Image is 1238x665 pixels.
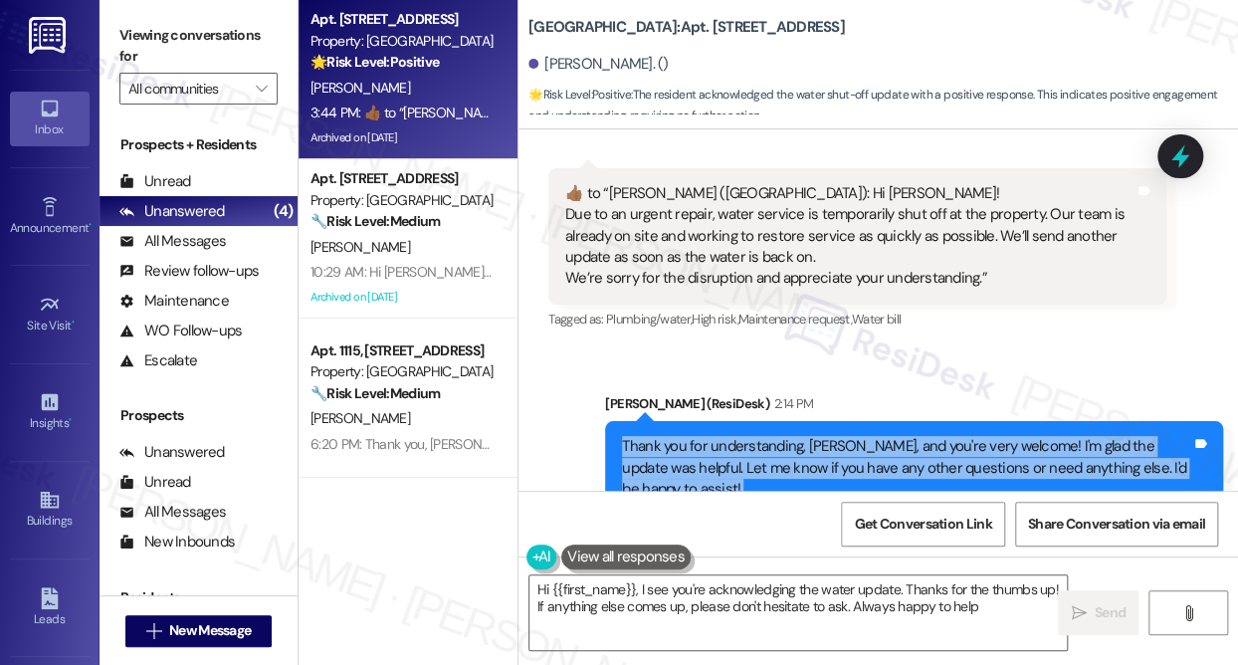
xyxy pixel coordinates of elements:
span: Get Conversation Link [854,514,991,535]
a: Leads [10,581,90,635]
div: New Inbounds [119,532,235,553]
div: ​👍🏾​ to “ [PERSON_NAME] ([GEOGRAPHIC_DATA]): Hi [PERSON_NAME]! Due to an urgent repair, water ser... [565,183,1135,290]
div: (4) [269,196,298,227]
label: Viewing conversations for [119,20,278,73]
span: High risk , [692,311,738,328]
textarea: Hi {{first_name}}, I see you're acknowledging the water update. Thanks for the thumbs up! If [529,575,1067,650]
button: Share Conversation via email [1015,502,1218,547]
div: Prospects [100,405,298,426]
span: [PERSON_NAME] [310,238,410,256]
div: Apt. [STREET_ADDRESS] [310,168,495,189]
span: Share Conversation via email [1028,514,1205,535]
div: Maintenance [119,291,229,312]
div: Residents [100,587,298,608]
b: [GEOGRAPHIC_DATA]: Apt. [STREET_ADDRESS] [528,17,845,38]
span: Plumbing/water , [606,311,692,328]
div: All Messages [119,502,226,523]
span: Maintenance request , [738,311,852,328]
i:  [256,81,267,97]
button: New Message [125,615,273,647]
strong: 🔧 Risk Level: Medium [310,384,440,402]
span: : The resident acknowledged the water shut-off update with a positive response. This indicates po... [528,85,1238,127]
span: Send [1095,602,1126,623]
div: Review follow-ups [119,261,259,282]
i:  [146,623,161,639]
div: Apt. [STREET_ADDRESS] [310,9,495,30]
div: Unanswered [119,442,225,463]
div: Unread [119,472,191,493]
button: Send [1058,590,1138,635]
div: All Messages [119,231,226,252]
div: Prospects + Residents [100,134,298,155]
span: • [69,413,72,427]
strong: 🌟 Risk Level: Positive [310,53,439,71]
input: All communities [128,73,246,105]
a: Buildings [10,483,90,537]
span: [PERSON_NAME] [310,79,410,97]
strong: 🔧 Risk Level: Medium [310,212,440,230]
div: Escalate [119,350,197,371]
i:  [1180,605,1195,621]
div: 6:20 PM: Thank you, [PERSON_NAME]! Have a lovely evening! 😊 [310,435,684,453]
strong: 🌟 Risk Level: Positive [528,87,631,103]
img: ResiDesk Logo [29,17,70,54]
div: Archived on [DATE] [309,285,497,310]
div: Unread [119,171,191,192]
span: New Message [169,620,251,641]
div: [PERSON_NAME] (ResiDesk) [605,393,1223,421]
a: Site Visit • [10,288,90,341]
div: Property: [GEOGRAPHIC_DATA] [310,361,495,382]
div: Property: [GEOGRAPHIC_DATA] [310,31,495,52]
div: Apt. 1115, [STREET_ADDRESS] [310,340,495,361]
div: Property: [GEOGRAPHIC_DATA] [310,190,495,211]
i:  [1071,605,1086,621]
a: Insights • [10,385,90,439]
div: Unanswered [119,201,225,222]
span: Water bill [852,311,902,328]
div: Thank you for understanding, [PERSON_NAME], and you're very welcome! I'm glad the update was help... [622,436,1191,500]
span: [PERSON_NAME] [310,409,410,427]
div: Tagged as: [548,305,1166,333]
div: Archived on [DATE] [309,125,497,150]
button: Get Conversation Link [841,502,1004,547]
div: [PERSON_NAME]. () [528,54,669,75]
div: WO Follow-ups [119,321,242,341]
a: Inbox [10,92,90,145]
span: • [72,316,75,330]
div: 2:14 PM [769,393,813,414]
span: • [89,218,92,232]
